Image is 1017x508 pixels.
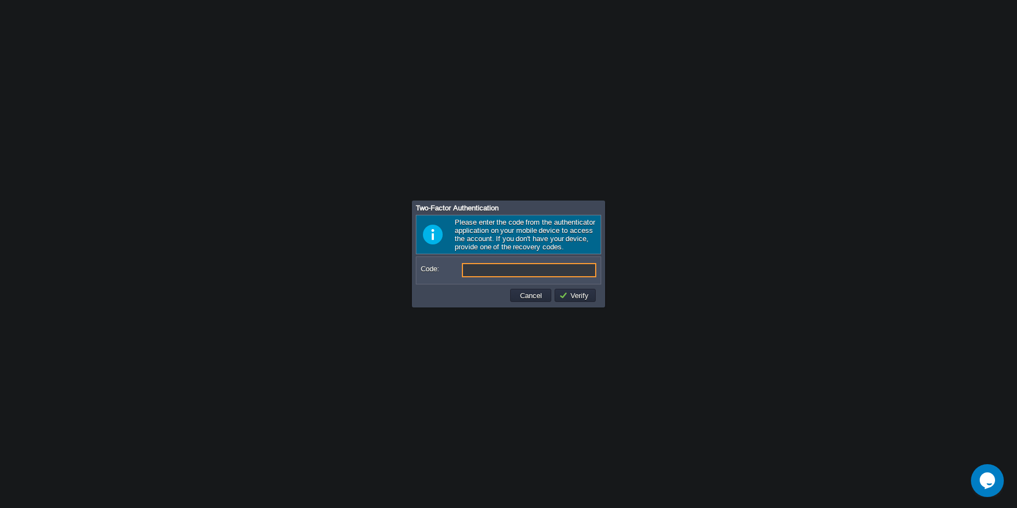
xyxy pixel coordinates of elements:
[416,204,499,212] span: Two-Factor Authentication
[971,464,1006,497] iframe: chat widget
[559,290,592,300] button: Verify
[421,263,461,275] label: Code:
[416,215,601,254] div: Please enter the code from the authenticator application on your mobile device to access the acco...
[517,290,545,300] button: Cancel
